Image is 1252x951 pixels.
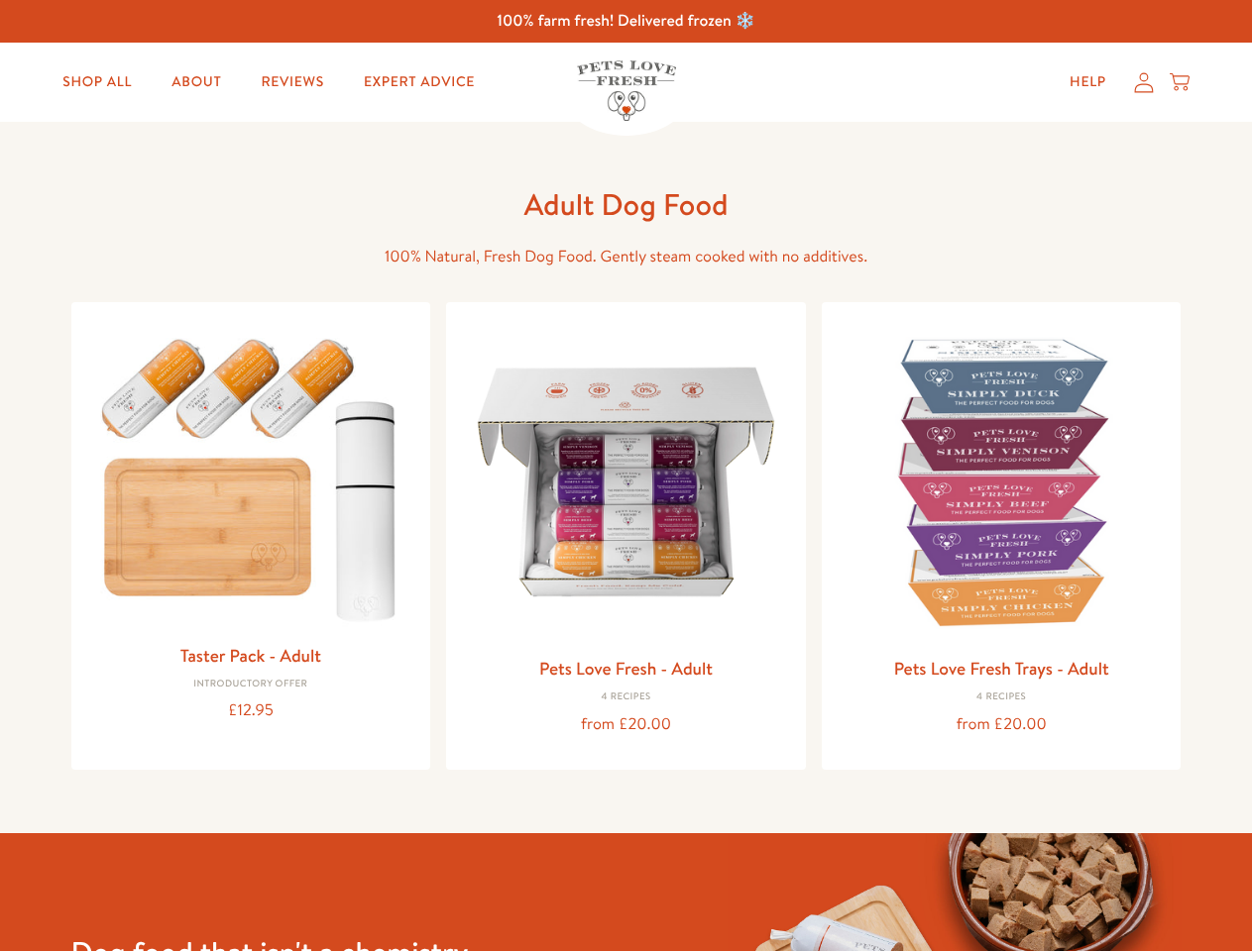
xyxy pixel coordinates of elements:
span: 100% Natural, Fresh Dog Food. Gently steam cooked with no additives. [385,246,867,267]
div: 4 Recipes [462,691,790,703]
div: Introductory Offer [87,679,415,690]
img: Pets Love Fresh Trays - Adult [838,318,1166,646]
div: 4 Recipes [838,691,1166,703]
a: Reviews [245,62,339,102]
img: Pets Love Fresh - Adult [462,318,790,646]
h1: Adult Dog Food [309,185,944,224]
img: Pets Love Fresh [577,60,676,121]
a: Help [1054,62,1122,102]
div: £12.95 [87,697,415,724]
a: About [156,62,237,102]
a: Pets Love Fresh - Adult [539,656,713,681]
a: Pets Love Fresh Trays - Adult [894,656,1109,681]
img: Taster Pack - Adult [87,318,415,632]
div: from £20.00 [462,711,790,738]
a: Shop All [47,62,148,102]
div: from £20.00 [838,711,1166,738]
a: Expert Advice [348,62,491,102]
a: Taster Pack - Adult [180,643,321,668]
